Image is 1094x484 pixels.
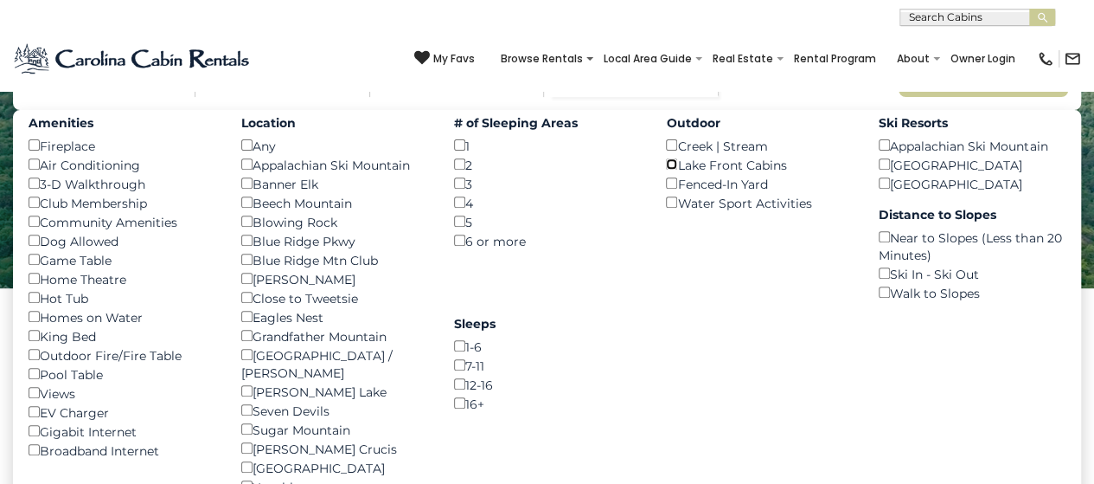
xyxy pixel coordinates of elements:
[879,283,1065,302] div: Walk to Slopes
[241,420,428,439] div: Sugar Mountain
[454,231,641,250] div: 6 or more
[241,439,428,458] div: [PERSON_NAME] Crucis
[454,193,641,212] div: 4
[241,193,428,212] div: Beech Mountain
[29,114,215,132] label: Amenities
[414,50,475,68] a: My Favs
[454,212,641,231] div: 5
[454,315,641,332] label: Sleeps
[241,250,428,269] div: Blue Ridge Mtn Club
[241,212,428,231] div: Blowing Rock
[879,155,1065,174] div: [GEOGRAPHIC_DATA]
[666,114,853,132] label: Outdoor
[942,47,1024,71] a: Owner Login
[704,47,782,71] a: Real Estate
[241,114,428,132] label: Location
[454,337,641,356] div: 1-6
[29,403,215,422] div: EV Charger
[241,401,428,420] div: Seven Devils
[1064,50,1081,68] img: mail-regular-black.png
[785,47,885,71] a: Rental Program
[433,51,475,67] span: My Favs
[29,365,215,384] div: Pool Table
[29,441,215,460] div: Broadband Internet
[454,356,641,375] div: 7-11
[666,136,853,155] div: Creek | Stream
[454,174,641,193] div: 3
[241,307,428,326] div: Eagles Nest
[454,155,641,174] div: 2
[454,394,641,413] div: 16+
[29,345,215,365] div: Outdoor Fire/Fire Table
[241,136,428,155] div: Any
[29,269,215,288] div: Home Theatre
[29,136,215,155] div: Fireplace
[241,345,428,382] div: [GEOGRAPHIC_DATA] / [PERSON_NAME]
[241,174,428,193] div: Banner Elk
[241,155,428,174] div: Appalachian Ski Mountain
[879,206,1065,223] label: Distance to Slopes
[879,136,1065,155] div: Appalachian Ski Mountain
[241,231,428,250] div: Blue Ridge Pkwy
[879,264,1065,283] div: Ski In - Ski Out
[29,250,215,269] div: Game Table
[29,326,215,345] div: King Bed
[666,174,853,193] div: Fenced-In Yard
[29,231,215,250] div: Dog Allowed
[29,384,215,403] div: Views
[1037,50,1054,68] img: phone-regular-black.png
[29,155,215,174] div: Air Conditioning
[879,114,1065,132] label: Ski Resorts
[595,47,701,71] a: Local Area Guide
[29,307,215,326] div: Homes on Water
[29,193,215,212] div: Club Membership
[666,193,853,212] div: Water Sport Activities
[241,382,428,401] div: [PERSON_NAME] Lake
[879,228,1065,264] div: Near to Slopes (Less than 20 Minutes)
[879,174,1065,193] div: [GEOGRAPHIC_DATA]
[454,136,641,155] div: 1
[241,288,428,307] div: Close to Tweetsie
[241,326,428,345] div: Grandfather Mountain
[241,458,428,477] div: [GEOGRAPHIC_DATA]
[29,174,215,193] div: 3-D Walkthrough
[29,212,215,231] div: Community Amenities
[241,269,428,288] div: [PERSON_NAME]
[888,47,938,71] a: About
[492,47,592,71] a: Browse Rentals
[29,422,215,441] div: Gigabit Internet
[666,155,853,174] div: Lake Front Cabins
[29,288,215,307] div: Hot Tub
[13,42,253,76] img: Blue-2.png
[454,114,641,132] label: # of Sleeping Areas
[454,375,641,394] div: 12-16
